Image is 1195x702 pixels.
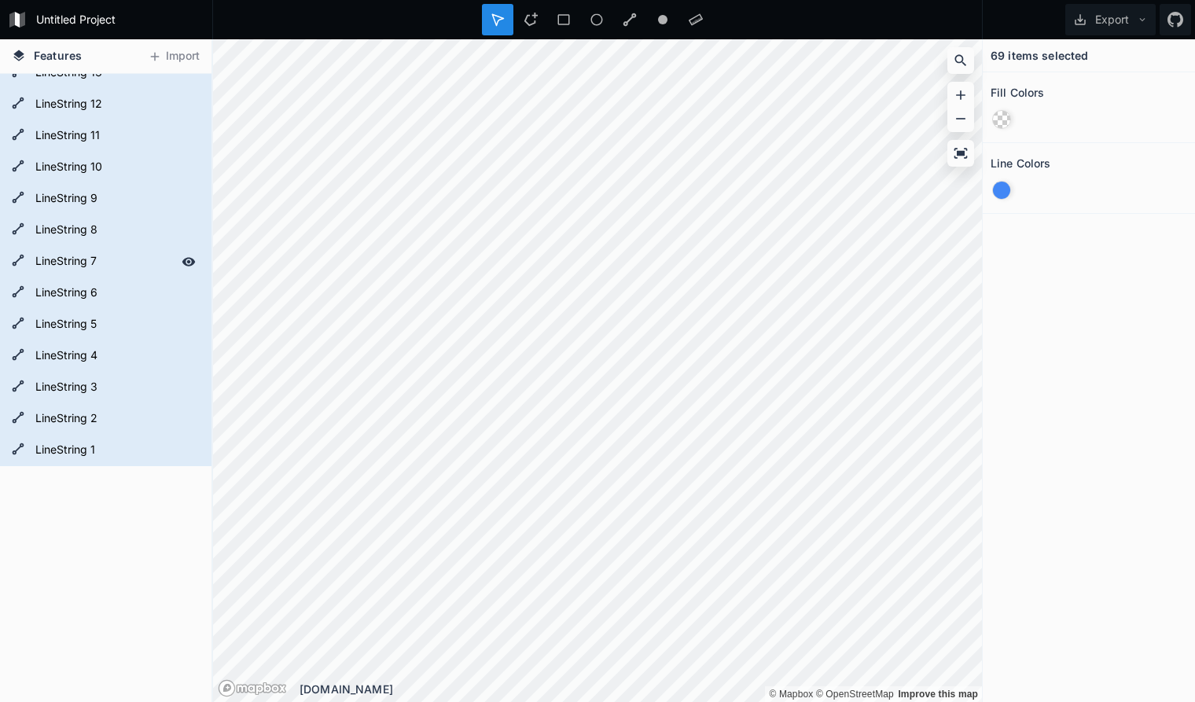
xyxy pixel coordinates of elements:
[218,679,287,697] a: Mapbox logo
[34,47,82,64] span: Features
[991,151,1051,175] h2: Line Colors
[991,80,1045,105] h2: Fill Colors
[140,44,208,69] button: Import
[769,689,813,700] a: Mapbox
[991,47,1088,64] h4: 69 items selected
[300,681,982,697] div: [DOMAIN_NAME]
[1065,4,1156,35] button: Export
[898,689,978,700] a: Map feedback
[816,689,894,700] a: OpenStreetMap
